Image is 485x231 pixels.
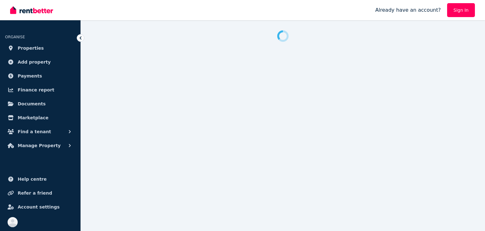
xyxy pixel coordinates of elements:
span: Find a tenant [18,128,51,135]
button: Find a tenant [5,125,75,138]
span: Account settings [18,203,60,211]
span: Add property [18,58,51,66]
button: Manage Property [5,139,75,152]
span: Help centre [18,175,47,183]
a: Marketplace [5,111,75,124]
span: Marketplace [18,114,48,122]
span: Properties [18,44,44,52]
span: Finance report [18,86,54,94]
a: Properties [5,42,75,54]
span: Manage Property [18,142,61,149]
a: Documents [5,97,75,110]
img: RentBetter [10,5,53,15]
span: Already have an account? [375,6,441,14]
a: Sign In [447,3,475,17]
span: ORGANISE [5,35,25,39]
a: Refer a friend [5,187,75,199]
span: Payments [18,72,42,80]
a: Add property [5,56,75,68]
span: Refer a friend [18,189,52,197]
span: Documents [18,100,46,108]
a: Help centre [5,173,75,185]
a: Payments [5,70,75,82]
a: Finance report [5,84,75,96]
a: Account settings [5,201,75,213]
